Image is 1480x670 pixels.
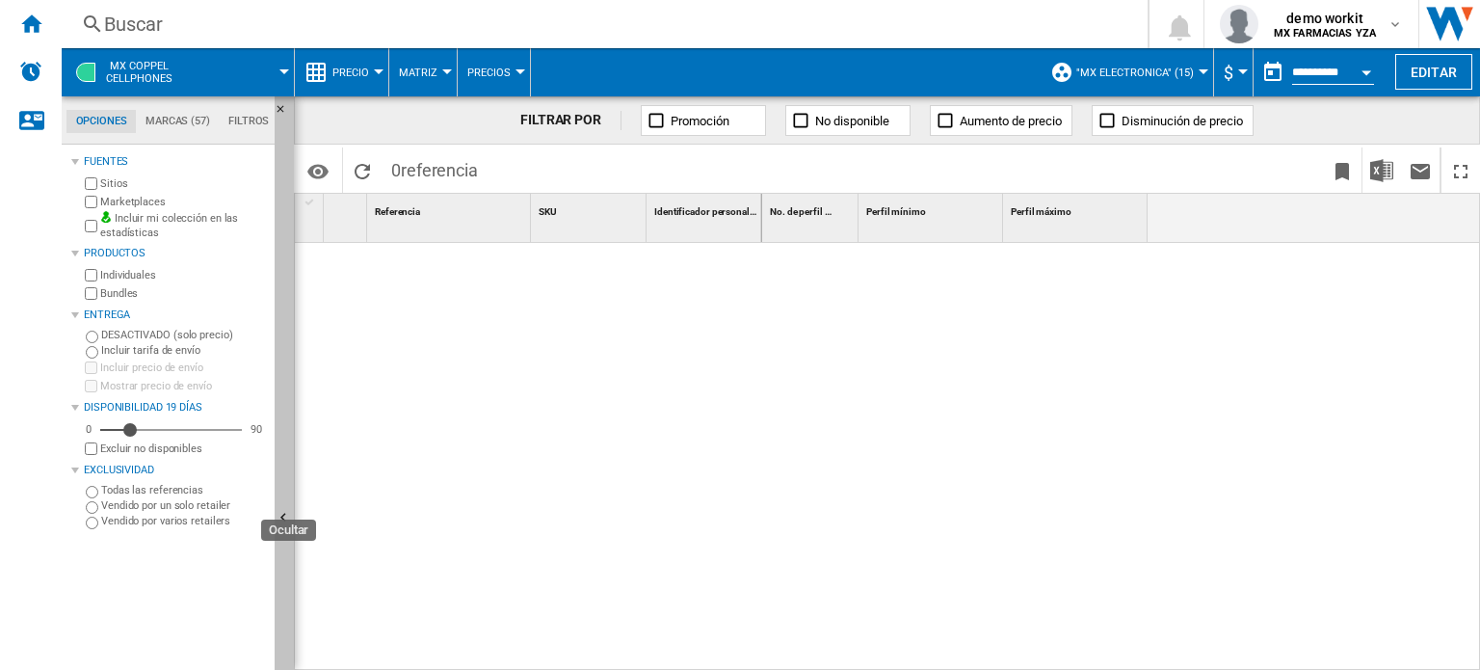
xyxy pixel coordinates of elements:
button: Maximizar [1441,147,1480,193]
div: Sort None [535,194,646,224]
span: Disminución de precio [1122,114,1243,128]
button: Precios [467,48,520,96]
button: Promoción [641,105,766,136]
input: Sitios [85,177,97,190]
label: Bundles [100,286,267,301]
label: Excluir no disponibles [100,442,267,456]
span: Identificador personalizado [654,206,773,217]
div: Entrega [84,308,267,323]
button: Marcar este reporte [1323,147,1361,193]
div: Productos [84,246,267,261]
span: Precio [332,67,369,79]
span: Referencia [375,206,420,217]
div: 0 [81,422,96,437]
input: Incluir tarifa de envío [86,346,98,359]
label: Mostrar precio de envío [100,379,267,393]
input: Vendido por varios retailers [86,517,98,529]
input: Todas las referencias [86,486,98,498]
div: Fuentes [84,154,267,170]
img: excel-24x24.png [1370,159,1393,182]
input: DESACTIVADO (solo precio) [86,331,98,343]
button: Recargar [343,147,382,193]
span: Aumento de precio [960,114,1062,128]
div: Disponibilidad 19 Días [84,400,267,415]
button: Open calendar [1349,52,1384,87]
img: mysite-bg-18x18.png [100,211,112,223]
div: Perfil máximo Sort None [1007,194,1148,224]
label: Incluir mi colección en las estadísticas [100,211,267,241]
md-slider: Disponibilidad [100,420,242,440]
div: SKU Sort None [535,194,646,224]
button: Aumento de precio [930,105,1072,136]
span: SKU [539,206,557,217]
md-tab-item: Opciones [66,110,136,133]
span: No. de perfil [770,206,823,217]
button: "MX ELECTRONICA" (15) [1076,48,1203,96]
button: Descargar en Excel [1362,147,1401,193]
button: Ocultar [275,96,298,131]
div: Sort None [328,194,366,224]
div: "MX ELECTRONICA" (15) [1050,48,1203,96]
div: MX COPPELCellphones [71,48,284,96]
label: Todas las referencias [101,483,267,497]
img: alerts-logo.svg [19,60,42,83]
div: Sort None [1007,194,1148,224]
input: Bundles [85,287,97,300]
span: demo workit [1274,9,1376,28]
img: profile.jpg [1220,5,1258,43]
div: Precio [304,48,379,96]
button: Editar [1395,54,1472,90]
div: Sort None [371,194,530,224]
span: "MX ELECTRONICA" (15) [1076,67,1194,79]
div: FILTRAR POR [520,111,621,130]
span: Promoción [671,114,729,128]
input: Incluir mi colección en las estadísticas [85,214,97,238]
label: Incluir tarifa de envío [101,343,267,358]
input: Mostrar precio de envío [85,442,97,455]
div: Buscar [104,11,1097,38]
span: Perfil mínimo [866,206,926,217]
span: Perfil máximo [1011,206,1071,217]
button: Disminución de precio [1092,105,1254,136]
b: MX FARMACIAS YZA [1274,27,1376,40]
span: MX COPPEL:Cellphones [106,60,172,85]
label: Incluir precio de envío [100,361,267,375]
label: Sitios [100,176,267,191]
span: Precios [467,67,511,79]
button: No disponible [785,105,911,136]
input: Vendido por un solo retailer [86,501,98,514]
input: Individuales [85,269,97,281]
button: Opciones [299,153,337,188]
label: Vendido por un solo retailer [101,498,267,513]
div: Referencia Sort None [371,194,530,224]
label: Vendido por varios retailers [101,514,267,528]
md-tab-item: Filtros [219,110,278,133]
div: Identificador personalizado Sort None [650,194,761,224]
button: Matriz [399,48,447,96]
button: md-calendar [1254,53,1292,92]
input: Mostrar precio de envío [85,380,97,392]
input: Incluir precio de envío [85,362,97,374]
md-tab-item: Marcas (57) [136,110,219,133]
span: 0 [382,147,488,188]
div: Perfil mínimo Sort None [862,194,1002,224]
label: Individuales [100,268,267,282]
input: Marketplaces [85,196,97,208]
span: No disponible [815,114,889,128]
div: Sort None [862,194,1002,224]
button: MX COPPELCellphones [106,48,192,96]
label: DESACTIVADO (solo precio) [101,328,267,342]
span: referencia [401,160,478,180]
div: Sort None [766,194,858,224]
button: $ [1224,48,1243,96]
span: $ [1224,63,1233,83]
button: Enviar este reporte por correo electrónico [1401,147,1440,193]
div: Sort None [650,194,761,224]
button: Precio [332,48,379,96]
div: 90 [246,422,267,437]
md-menu: Currency [1214,48,1254,96]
